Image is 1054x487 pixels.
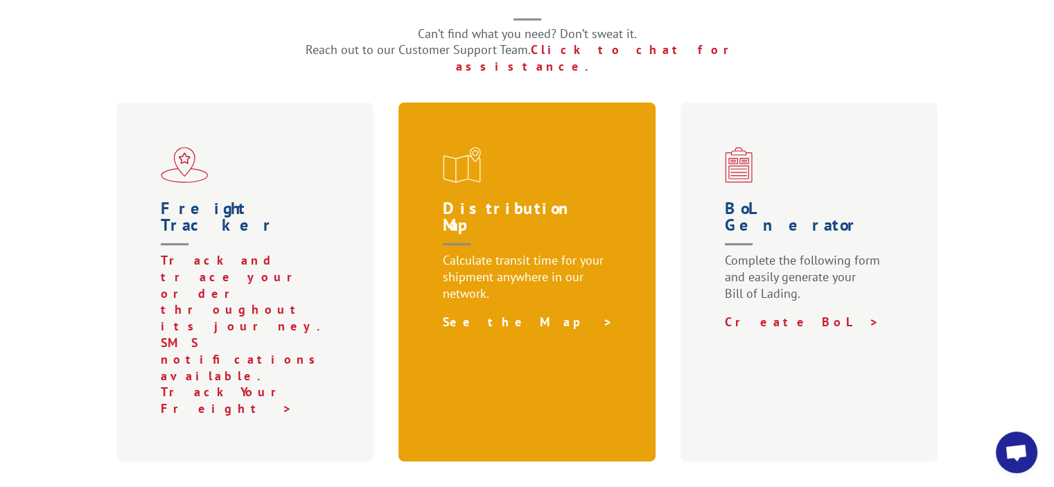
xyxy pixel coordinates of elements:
[161,252,335,384] p: Track and trace your order throughout its journey. SMS notifications available.
[456,42,748,74] a: Click to chat for assistance.
[443,147,481,183] img: xgs-icon-distribution-map-red
[250,26,805,75] p: Can’t find what you need? Don’t sweat it. Reach out to our Customer Support Team.
[725,314,879,330] a: Create BoL >
[443,314,613,330] a: See the Map >
[443,200,617,252] h1: Distribution Map
[161,200,335,252] h1: Freight Tracker
[725,200,899,252] h1: BoL Generator
[725,147,753,183] img: xgs-icon-bo-l-generator-red
[161,384,296,416] a: Track Your Freight >
[161,147,209,183] img: xgs-icon-flagship-distribution-model-red
[996,432,1037,473] div: Open chat
[443,252,617,314] p: Calculate transit time for your shipment anywhere in our network.
[725,252,899,314] p: Complete the following form and easily generate your Bill of Lading.
[161,200,335,384] a: Freight Tracker Track and trace your order throughout its journey. SMS notifications available.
